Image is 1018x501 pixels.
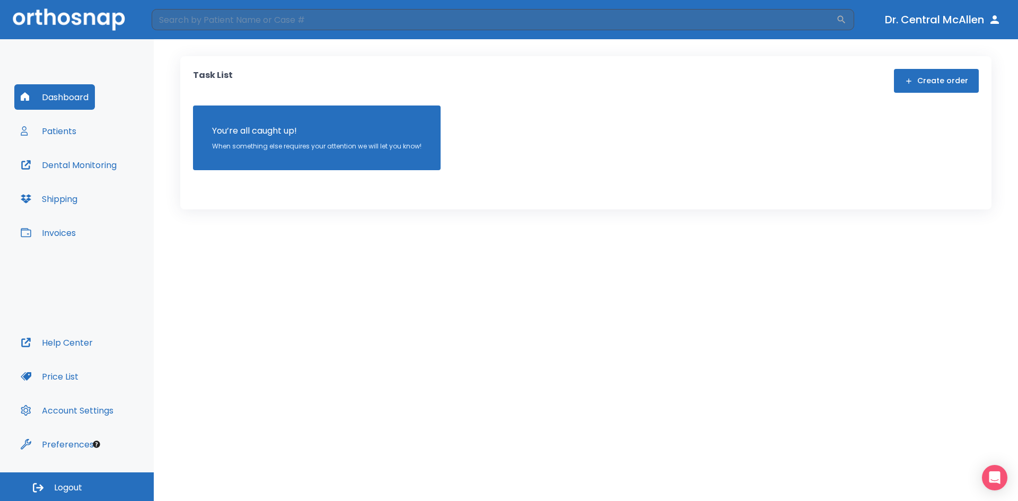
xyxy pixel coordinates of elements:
span: Logout [54,482,82,494]
p: When something else requires your attention we will let you know! [212,142,422,151]
div: Open Intercom Messenger [982,465,1007,490]
button: Patients [14,118,83,144]
button: Create order [894,69,979,93]
button: Invoices [14,220,82,245]
p: Task List [193,69,233,93]
button: Preferences [14,432,100,457]
img: Orthosnap [13,8,125,30]
button: Help Center [14,330,99,355]
button: Account Settings [14,398,120,423]
div: Tooltip anchor [92,440,101,449]
button: Price List [14,364,85,389]
p: You’re all caught up! [212,125,422,137]
button: Dr. Central McAllen [881,10,1005,29]
button: Dental Monitoring [14,152,123,178]
button: Dashboard [14,84,95,110]
input: Search by Patient Name or Case # [152,9,836,30]
button: Shipping [14,186,84,212]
